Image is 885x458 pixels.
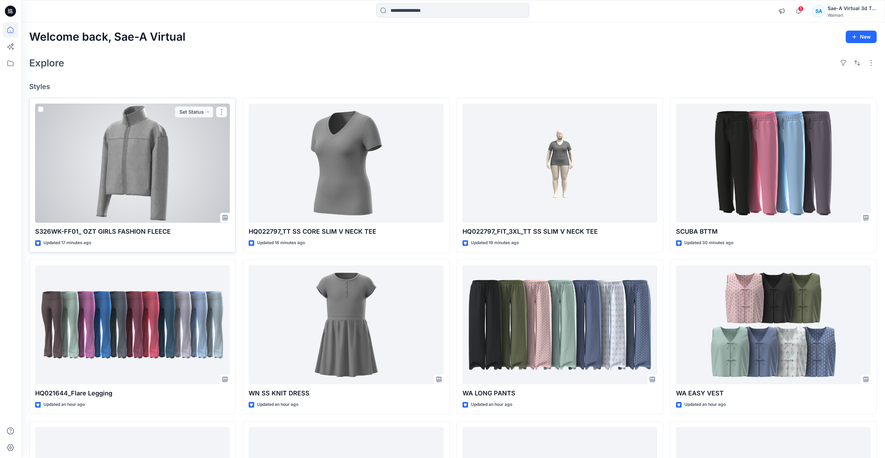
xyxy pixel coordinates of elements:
[35,265,230,385] a: HQ021644_Flare Legging
[812,5,825,17] div: SA
[471,401,512,408] p: Updated an hour ago
[462,227,657,236] p: HQ022797_FIT_3XL_TT SS SLIM V NECK TEE
[43,401,85,408] p: Updated an hour ago
[249,227,443,236] p: HQ022797_TT SS CORE SLIM V NECK TEE
[35,388,230,398] p: HQ021644_Flare Legging
[676,265,871,385] a: WA EASY VEST
[29,31,185,43] h2: Welcome back, Sae-A Virtual
[684,401,726,408] p: Updated an hour ago
[828,4,876,13] div: Sae-A Virtual 3d Team
[471,239,519,247] p: Updated 19 minutes ago
[257,239,305,247] p: Updated 18 minutes ago
[29,57,64,69] h2: Explore
[35,104,230,223] a: S326WK-FF01_ OZT GIRLS FASHION FLEECE
[43,239,91,247] p: Updated 17 minutes ago
[249,388,443,398] p: WN SS KNIT DRESS
[684,239,733,247] p: Updated 30 minutes ago
[35,227,230,236] p: S326WK-FF01_ OZT GIRLS FASHION FLEECE
[29,82,877,91] h4: Styles
[828,13,876,18] div: Walmart
[676,104,871,223] a: SCUBA BTTM
[462,388,657,398] p: WA LONG PANTS
[462,104,657,223] a: HQ022797_FIT_3XL_TT SS SLIM V NECK TEE
[249,265,443,385] a: WN SS KNIT DRESS
[257,401,298,408] p: Updated an hour ago
[676,388,871,398] p: WA EASY VEST
[462,265,657,385] a: WA LONG PANTS
[798,6,804,11] span: 1
[676,227,871,236] p: SCUBA BTTM
[846,31,877,43] button: New
[249,104,443,223] a: HQ022797_TT SS CORE SLIM V NECK TEE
